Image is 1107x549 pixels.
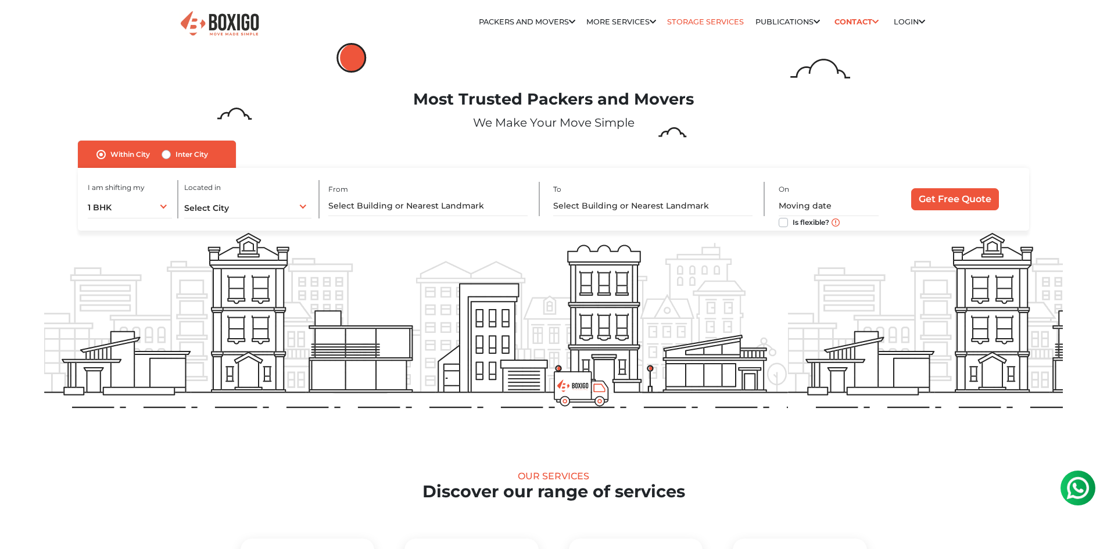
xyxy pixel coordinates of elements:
[179,10,260,38] img: Boxigo
[793,216,829,228] label: Is flexible?
[184,203,229,213] span: Select City
[755,17,820,26] a: Publications
[110,148,150,162] label: Within City
[553,196,753,216] input: Select Building or Nearest Landmark
[44,471,1063,482] div: Our Services
[911,188,999,210] input: Get Free Quote
[667,17,744,26] a: Storage Services
[44,90,1063,109] h1: Most Trusted Packers and Movers
[894,17,925,26] a: Login
[44,114,1063,131] p: We Make Your Move Simple
[832,218,840,227] img: move_date_info
[586,17,656,26] a: More services
[779,196,879,216] input: Moving date
[831,13,883,31] a: Contact
[553,184,561,195] label: To
[175,148,208,162] label: Inter City
[12,12,35,35] img: whatsapp-icon.svg
[44,482,1063,502] h2: Discover our range of services
[554,371,609,407] img: boxigo_prackers_and_movers_truck
[479,17,575,26] a: Packers and Movers
[328,184,348,195] label: From
[88,202,112,213] span: 1 BHK
[779,184,789,195] label: On
[184,182,221,193] label: Located in
[88,182,145,193] label: I am shifting my
[328,196,528,216] input: Select Building or Nearest Landmark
